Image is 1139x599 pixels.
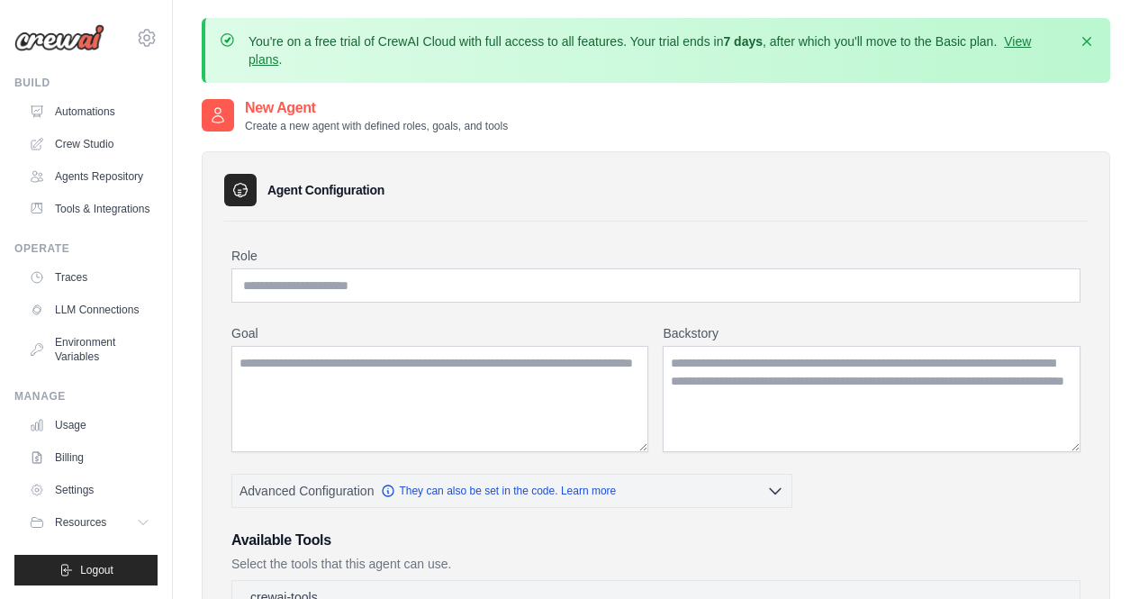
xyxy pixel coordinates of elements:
button: Resources [22,508,158,537]
h3: Available Tools [231,530,1080,551]
a: Traces [22,263,158,292]
span: Resources [55,515,106,530]
a: Crew Studio [22,130,158,159]
p: Create a new agent with defined roles, goals, and tools [245,119,508,133]
a: Settings [22,476,158,504]
img: Logo [14,24,104,51]
div: Build [14,76,158,90]
iframe: Chat Widget [1049,513,1139,599]
a: Agents Repository [22,162,158,191]
a: Billing [22,443,158,472]
p: Select the tools that this agent can use. [231,555,1080,573]
label: Backstory [663,324,1080,342]
span: Advanced Configuration [240,482,374,500]
a: LLM Connections [22,295,158,324]
div: Manage [14,389,158,404]
div: Operate [14,241,158,256]
a: They can also be set in the code. Learn more [381,484,616,498]
button: Advanced Configuration They can also be set in the code. Learn more [232,475,791,507]
label: Role [231,247,1080,265]
h2: New Agent [245,97,508,119]
a: Tools & Integrations [22,195,158,223]
a: Usage [22,411,158,440]
label: Goal [231,324,648,342]
button: Logout [14,555,158,585]
a: Environment Variables [22,328,158,371]
strong: 7 days [723,34,763,49]
h3: Agent Configuration [267,181,384,199]
span: Logout [80,563,113,577]
a: Automations [22,97,158,126]
p: You're on a free trial of CrewAI Cloud with full access to all features. Your trial ends in , aft... [249,32,1067,68]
